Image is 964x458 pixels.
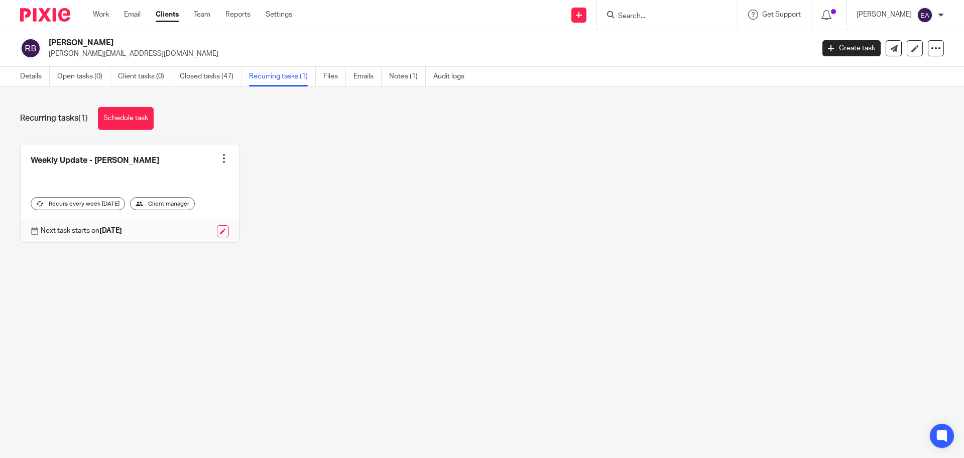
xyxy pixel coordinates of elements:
p: [PERSON_NAME][EMAIL_ADDRESS][DOMAIN_NAME] [49,49,807,59]
span: (1) [78,114,88,122]
h1: Recurring tasks [20,113,88,124]
a: Emails [353,67,382,86]
a: Details [20,67,50,86]
a: Schedule task [98,107,154,130]
a: Settings [266,10,292,20]
a: Email [124,10,141,20]
img: Pixie [20,8,70,22]
div: Recurs every week [DATE] [31,197,125,210]
a: Audit logs [433,67,472,86]
p: Next task starts on [41,226,122,236]
a: Recurring tasks (1) [249,67,316,86]
a: Client tasks (0) [118,67,172,86]
a: Notes (1) [389,67,426,86]
a: Team [194,10,210,20]
img: svg%3E [917,7,933,23]
p: [PERSON_NAME] [857,10,912,20]
a: Create task [822,40,881,56]
img: svg%3E [20,38,41,59]
h2: [PERSON_NAME] [49,38,656,48]
a: Work [93,10,109,20]
div: Client manager [130,197,195,210]
a: Clients [156,10,179,20]
a: Open tasks (0) [57,67,110,86]
a: Closed tasks (47) [180,67,242,86]
strong: [DATE] [99,227,122,234]
input: Search [617,12,707,21]
a: Files [323,67,346,86]
a: Reports [225,10,251,20]
span: Get Support [762,11,801,18]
